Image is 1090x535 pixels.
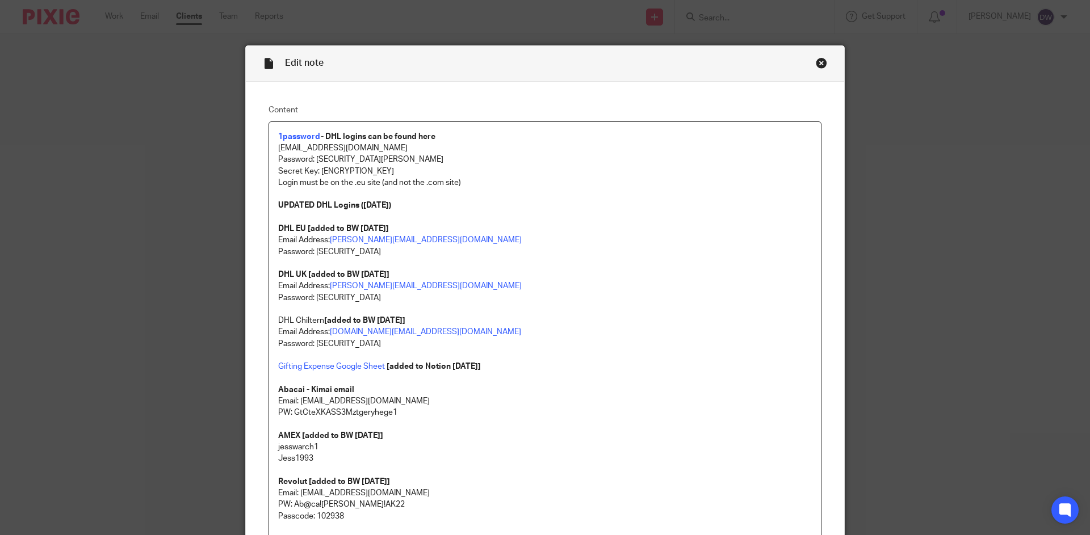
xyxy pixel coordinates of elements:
p: Jess1993 [278,453,812,464]
strong: [added to BW [DATE]] [324,317,405,325]
strong: - DHL logins can be found here [321,133,435,141]
label: Content [269,104,821,116]
span: Edit note [285,58,324,68]
strong: Abacai - Kimai email [278,386,354,394]
strong: AMEX [added to BW [DATE]] [278,432,383,440]
div: Close this dialog window [816,57,827,69]
p: Email Address: Password: [SECURITY_DATA] DHL Chiltern Email Address: [278,280,812,338]
strong: UPDATED DHL Logins ([DATE]) [278,201,391,209]
strong: DHL EU [added to BW [DATE]] [278,225,389,233]
strong: [added to Notion [DATE]] [387,363,481,370]
p: jesswarch1 [278,441,812,453]
p: [EMAIL_ADDRESS][DOMAIN_NAME] [278,142,812,154]
a: [DOMAIN_NAME][EMAIL_ADDRESS][DOMAIN_NAME] [330,328,521,336]
strong: Revolut [added to BW [DATE]] [278,478,390,486]
p: Email Address: [278,234,812,246]
strong: [added to BW [DATE]] [308,271,389,279]
a: 1password [278,133,321,141]
a: [PERSON_NAME][EMAIL_ADDRESS][DOMAIN_NAME] [330,282,522,290]
strong: DHL UK [278,271,307,279]
p: Password: [SECURITY_DATA] [278,338,812,349]
a: Gifting Expense Google Sheet [278,363,385,370]
p: Email: [EMAIL_ADDRESS][DOMAIN_NAME] [278,395,812,407]
p: Password: [SECURITY_DATA][PERSON_NAME] [278,154,812,165]
p: PW: Ab@ca![PERSON_NAME]!AK22 [278,499,812,510]
p: Password: [SECURITY_DATA] [278,246,812,258]
a: [PERSON_NAME][EMAIL_ADDRESS][DOMAIN_NAME] [330,236,522,244]
p: PW: GtCteXKASS3Mztgeryhege1 [278,407,812,418]
p: Passcode: 102938 [278,511,812,522]
p: Secret Key: [ENCRYPTION_KEY] [278,166,812,177]
p: Email: [EMAIL_ADDRESS][DOMAIN_NAME] [278,476,812,499]
p: Login must be on the .eu site (and not the .com site) [278,177,812,188]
